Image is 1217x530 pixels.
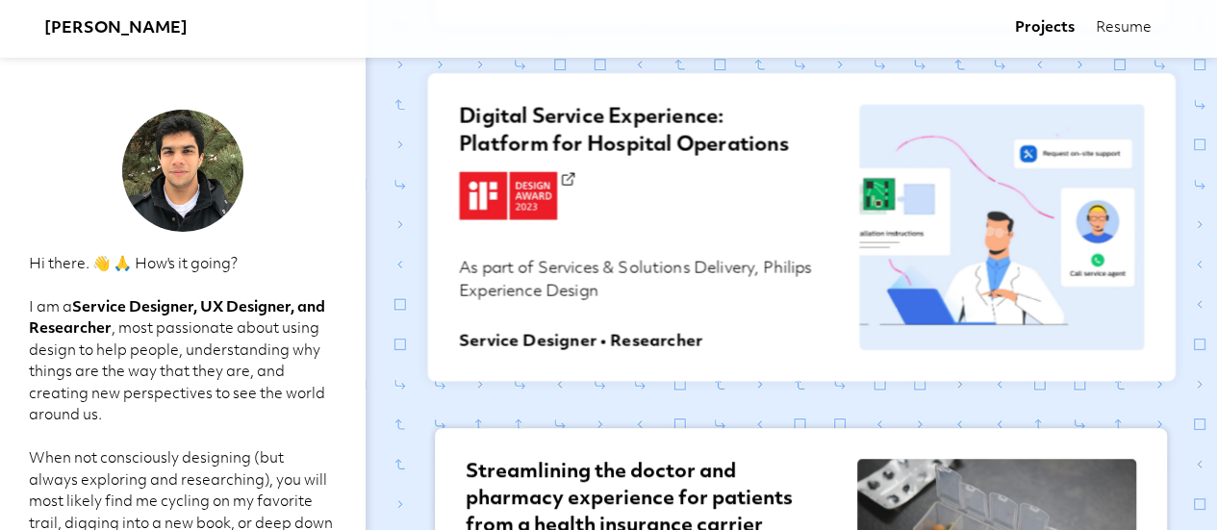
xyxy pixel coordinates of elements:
a: Resume [1096,19,1152,38]
a: Projects [1015,19,1075,38]
b: Service Designer, UX Designer, and Researcher [29,301,325,338]
b: Projects [1015,21,1075,36]
p: Service Designer • Researcher [459,330,835,349]
h2: Digital Service Experience: Platform for Hospital Operations [459,105,835,255]
a: [PERSON_NAME] [44,17,188,40]
p: As part of Services & Solutions Delivery, Philips Experience Design [459,256,835,328]
a: Digital Service Experience:Platform for Hospital Operations As part of Services & Solutions Deliv... [427,73,1175,381]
